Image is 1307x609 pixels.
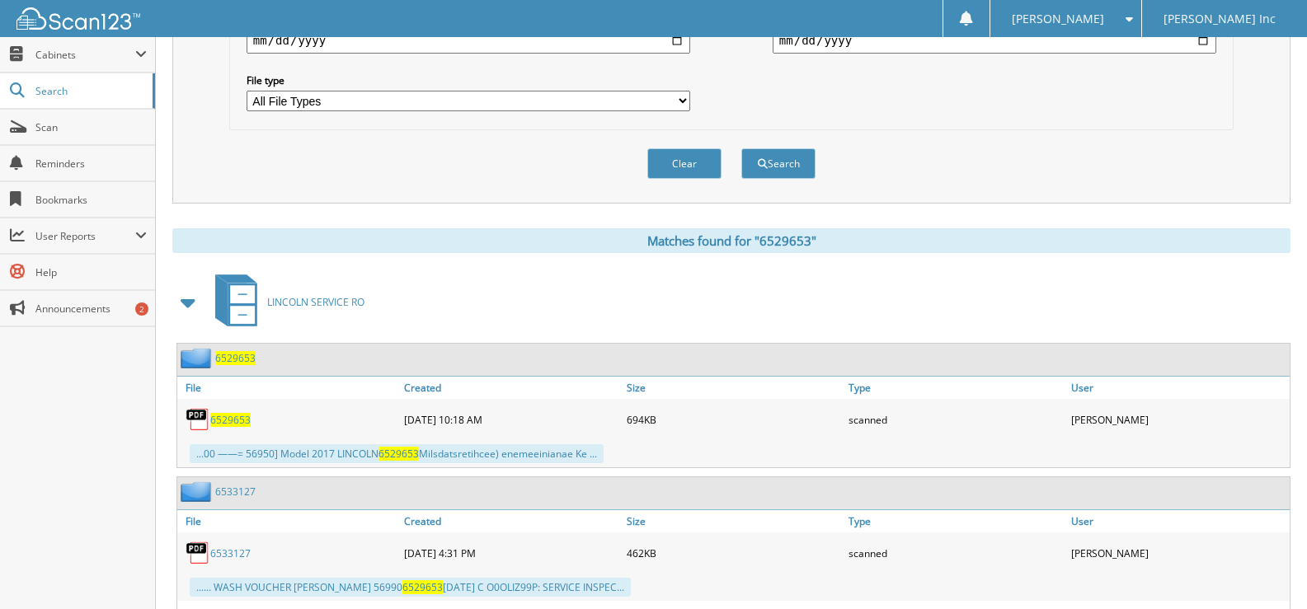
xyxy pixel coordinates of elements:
img: folder2.png [181,348,215,368]
div: scanned [844,403,1067,436]
a: Size [623,510,845,532]
label: File type [247,73,690,87]
a: LINCOLN SERVICE RO [205,269,364,335]
div: [PERSON_NAME] [1067,536,1290,569]
img: PDF.png [186,541,210,565]
div: 694KB [623,403,845,436]
div: scanned [844,536,1067,569]
span: Scan [35,120,147,134]
span: Search [35,84,144,98]
span: Cabinets [35,48,135,62]
div: [DATE] 4:31 PM [400,536,623,569]
span: [PERSON_NAME] Inc [1164,14,1276,24]
a: 6533127 [215,485,256,499]
span: LINCOLN SERVICE RO [267,295,364,309]
a: Type [844,510,1067,532]
div: 462KB [623,536,845,569]
a: User [1067,377,1290,399]
span: Announcements [35,302,147,316]
button: Search [741,148,816,179]
div: ...... WASH VOUCHER [PERSON_NAME] 56990 [DATE] C O0OLIZ99P: SERVICE INSPEC... [190,578,631,597]
button: Clear [647,148,722,179]
input: start [247,27,690,54]
span: User Reports [35,229,135,243]
span: [PERSON_NAME] [1012,14,1104,24]
a: 6533127 [210,546,251,560]
a: User [1067,510,1290,532]
span: Reminders [35,157,147,171]
a: File [177,510,400,532]
img: scan123-logo-white.svg [16,7,140,30]
span: Bookmarks [35,193,147,207]
a: Created [400,377,623,399]
div: Matches found for "6529653" [172,228,1291,253]
div: ...00 ——= 56950] Model 2017 LINCOLN Milsdatsretihcee) enemeeinianae Ke ... [190,444,604,463]
div: [PERSON_NAME] [1067,403,1290,436]
a: File [177,377,400,399]
a: 6529653 [210,413,251,427]
span: 6529653 [402,580,443,594]
div: 2 [135,302,148,316]
img: PDF.png [186,407,210,432]
a: Created [400,510,623,532]
span: 6529653 [378,447,419,461]
a: 6529653 [215,351,256,365]
a: Size [623,377,845,399]
div: [DATE] 10:18 AM [400,403,623,436]
img: folder2.png [181,481,215,502]
span: Help [35,265,147,279]
a: Type [844,377,1067,399]
input: end [773,27,1216,54]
